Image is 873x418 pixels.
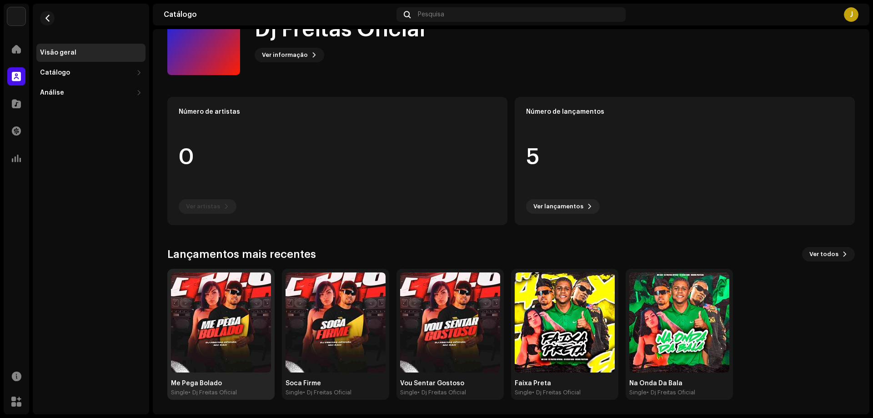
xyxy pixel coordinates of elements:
div: • Dj Freitas Oficial [647,389,695,396]
div: Número de lançamentos [526,108,843,116]
span: Ver todos [809,245,838,263]
img: 830f75c9-0ae9-4d41-aa84-96b5e9cd3572 [515,272,615,373]
img: 71bf27a5-dd94-4d93-852c-61362381b7db [7,7,25,25]
div: Faixa Preta [515,380,615,387]
div: Single [400,389,417,396]
span: Pesquisa [418,11,444,18]
div: Na Onda Da Bala [629,380,729,387]
re-o-card-data: Número de lançamentos [515,97,855,225]
img: ed4fe4e7-356b-44b0-acbd-7664a2a0c987 [400,272,500,373]
div: Soca Firme [286,380,386,387]
re-m-nav-dropdown: Análise [36,84,145,102]
button: Ver informação [255,48,324,62]
div: Me Pega Bolado [171,380,271,387]
div: Análise [40,89,64,96]
div: • Dj Freitas Oficial [532,389,581,396]
div: J [844,7,858,22]
h3: Lançamentos mais recentes [167,247,316,262]
div: Single [171,389,188,396]
div: Single [286,389,303,396]
img: 495408de-ddf4-4a8b-a740-82048d0b0ec7 [629,272,729,373]
div: • Dj Freitas Oficial [303,389,351,396]
h1: Dj Freitas Oficial [255,15,426,44]
div: Catálogo [40,69,70,76]
button: Ver todos [802,247,855,262]
span: Ver informação [262,46,308,64]
div: • Dj Freitas Oficial [417,389,466,396]
re-m-nav-dropdown: Catálogo [36,64,145,82]
re-o-card-data: Número de artistas [167,97,507,225]
span: Ver lançamentos [533,197,583,216]
div: Catálogo [164,11,393,18]
div: Visão geral [40,49,76,56]
div: Single [629,389,647,396]
button: Ver lançamentos [526,199,600,214]
div: Vou Sentar Gostoso [400,380,500,387]
div: Single [515,389,532,396]
img: ade0412b-cc21-485f-a90a-ec2cfac6ff60 [286,272,386,373]
div: • Dj Freitas Oficial [188,389,237,396]
re-m-nav-item: Visão geral [36,44,145,62]
img: 74bdb2b1-041b-49cc-8c33-50591317e51b [171,272,271,373]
